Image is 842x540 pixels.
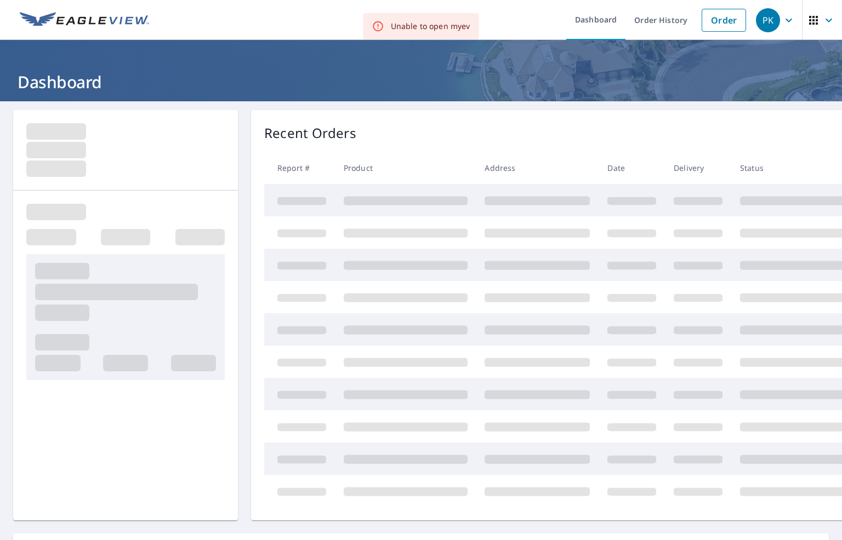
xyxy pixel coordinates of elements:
[599,152,665,184] th: Date
[756,8,780,32] div: PK
[264,152,335,184] th: Report #
[20,12,149,28] img: EV Logo
[335,152,476,184] th: Product
[264,123,356,143] p: Recent Orders
[665,152,731,184] th: Delivery
[476,152,599,184] th: Address
[391,21,470,32] div: Unable to open myev
[13,71,829,93] h1: Dashboard
[702,9,746,32] a: Order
